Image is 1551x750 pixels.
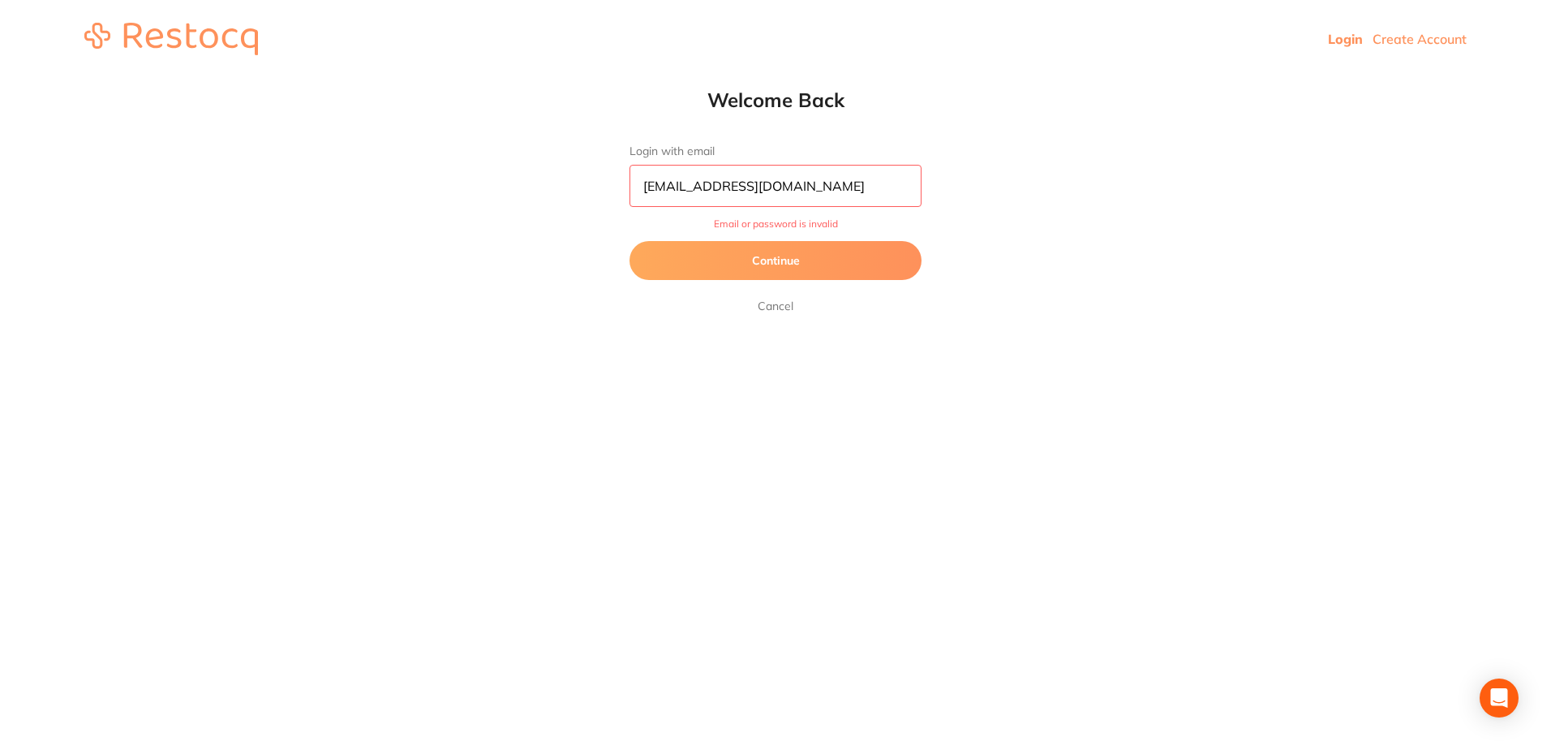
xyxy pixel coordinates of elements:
[629,218,922,230] span: Email or password is invalid
[1328,31,1363,47] a: Login
[597,88,954,112] h1: Welcome Back
[84,23,258,55] img: restocq_logo.svg
[629,241,922,280] button: Continue
[1373,31,1467,47] a: Create Account
[1480,679,1519,718] div: Open Intercom Messenger
[754,296,797,316] a: Cancel
[629,144,922,158] label: Login with email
